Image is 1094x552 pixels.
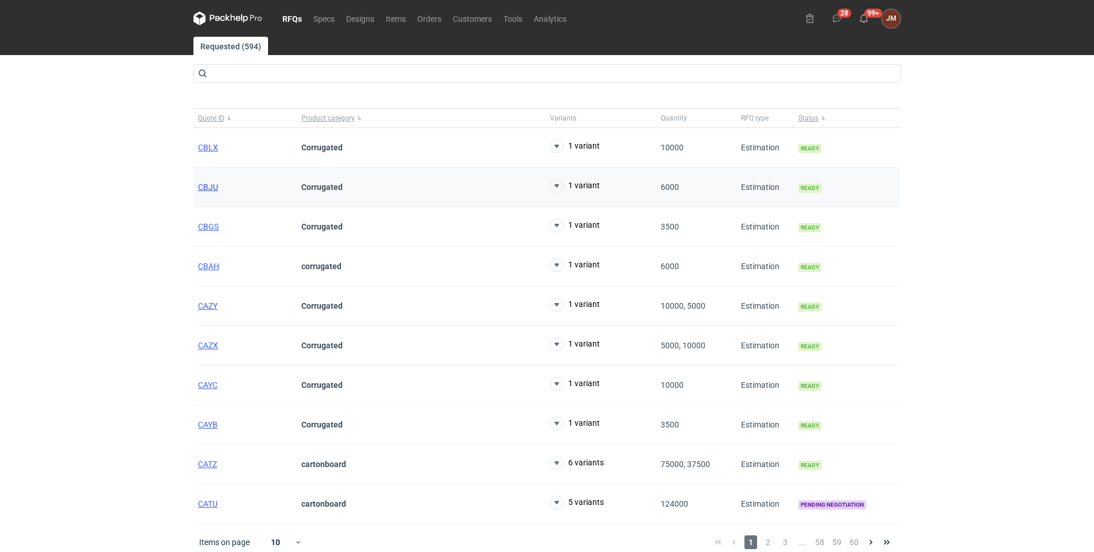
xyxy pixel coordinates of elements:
a: Designs [340,11,380,25]
a: Specs [308,11,340,25]
div: Estimation [736,326,794,366]
span: 60 [848,535,860,549]
button: 1 variant [550,139,600,153]
button: 6 variants [550,456,604,470]
a: CAYB [198,420,218,429]
span: 3 [779,535,792,549]
span: Ready [798,263,821,272]
span: ... [796,535,809,549]
span: 124000 [661,499,688,508]
span: 6000 [661,262,679,271]
span: 3500 [661,222,679,231]
a: CATU [198,499,218,508]
span: RFQ type [741,114,769,123]
span: 3500 [661,420,679,429]
div: Estimation [736,168,794,207]
strong: cartonboard [301,499,346,508]
a: CBLX [198,143,218,152]
span: 6000 [661,182,679,192]
div: 10 [257,534,294,550]
div: Estimation [736,128,794,168]
span: Status [798,114,818,123]
button: 1 variant [550,417,600,430]
span: 59 [831,535,843,549]
a: CBAH [198,262,219,271]
strong: Corrugated [301,301,343,310]
span: 75000, 37500 [661,460,710,469]
div: JOANNA MOCZAŁA [882,9,901,28]
div: Estimation [736,286,794,326]
div: Estimation [736,405,794,445]
div: Estimation [736,484,794,524]
a: Analytics [528,11,572,25]
span: Ready [798,144,821,153]
span: 2 [762,535,774,549]
div: Estimation [736,247,794,286]
span: Pending negotiation [798,500,866,510]
a: RFQs [277,11,308,25]
span: Ready [798,421,821,430]
span: CATZ [198,460,217,469]
span: 10000 [661,380,684,390]
button: 1 variant [550,377,600,391]
span: Ready [798,223,821,232]
span: Ready [798,342,821,351]
a: Items [380,11,412,25]
button: Quote ID [193,109,297,127]
div: Estimation [736,207,794,247]
a: CBJU [198,182,218,192]
span: Ready [798,382,821,391]
button: 99+ [855,9,873,28]
a: CAYC [198,380,218,390]
button: 1 variant [550,298,600,312]
svg: Packhelp Pro [193,11,262,25]
span: 10000 [661,143,684,152]
a: Requested (594) [193,37,268,55]
button: Status [794,109,897,127]
div: Estimation [736,366,794,405]
strong: Corrugated [301,420,343,429]
button: 1 variant [550,219,600,232]
button: 1 variant [550,337,600,351]
span: 5000, 10000 [661,341,705,350]
a: Customers [447,11,498,25]
button: Product category [297,109,545,127]
button: 28 [828,9,846,28]
strong: corrugated [301,262,342,271]
span: 1 [744,535,757,549]
strong: Corrugated [301,182,343,192]
span: Quantity [661,114,687,123]
a: CBGS [198,222,219,231]
a: Orders [412,11,447,25]
strong: cartonboard [301,460,346,469]
span: Variants [550,114,576,123]
button: 1 variant [550,179,600,193]
strong: Corrugated [301,380,343,390]
strong: Corrugated [301,341,343,350]
span: 58 [813,535,826,549]
strong: Corrugated [301,222,343,231]
strong: Corrugated [301,143,343,152]
span: Product category [301,114,355,123]
a: Tools [498,11,528,25]
span: 10000, 5000 [661,301,705,310]
span: Ready [798,184,821,193]
a: CAZY [198,301,218,310]
a: CAZX [198,341,218,350]
div: Estimation [736,445,794,484]
button: 1 variant [550,258,600,272]
span: Items on page [199,537,250,548]
span: Ready [798,461,821,470]
span: Quote ID [198,114,224,123]
button: 5 variants [550,496,604,510]
button: JM [882,9,901,28]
